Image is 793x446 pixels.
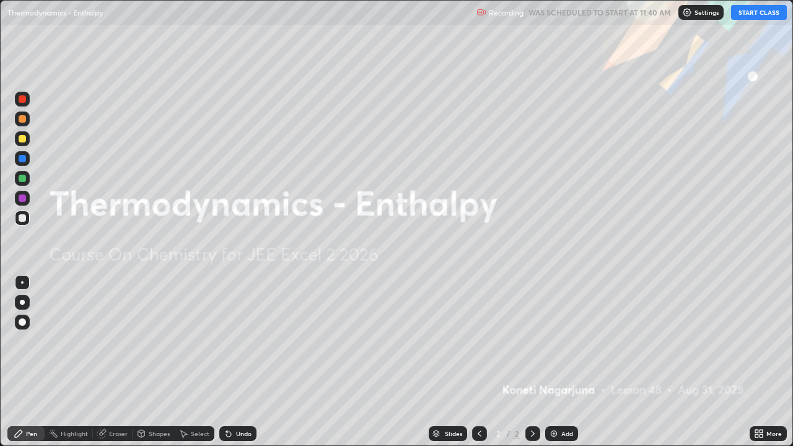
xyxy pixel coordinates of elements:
div: Undo [236,431,252,437]
div: Highlight [61,431,88,437]
p: Settings [694,9,719,15]
div: Shapes [149,431,170,437]
div: Pen [26,431,37,437]
button: START CLASS [731,5,787,20]
p: Thermodynamics - Enthalpy [7,7,103,17]
div: More [766,431,782,437]
img: recording.375f2c34.svg [476,7,486,17]
div: 2 [513,428,520,439]
div: Select [191,431,209,437]
img: class-settings-icons [682,7,692,17]
div: Add [561,431,573,437]
h5: WAS SCHEDULED TO START AT 11:40 AM [528,7,671,18]
div: Eraser [109,431,128,437]
div: Slides [445,431,462,437]
div: 2 [492,430,504,437]
img: add-slide-button [549,429,559,439]
div: / [507,430,510,437]
p: Recording [489,8,524,17]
